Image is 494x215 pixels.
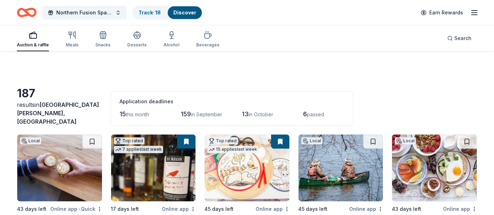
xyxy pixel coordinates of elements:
button: Meals [66,28,78,51]
button: Search [442,31,477,45]
div: Top rated [207,137,238,144]
div: 45 days left [204,205,233,213]
div: 15 applies last week [207,146,258,153]
img: Image for Total Wine [111,135,196,201]
span: 13 [242,110,249,118]
img: Image for Mississippi Market Co-op [392,135,477,201]
div: Desserts [127,42,147,48]
div: 187 [17,86,102,100]
div: Online app Quick [50,204,102,213]
a: Discover [173,9,196,15]
div: Local [20,137,41,144]
button: Beverages [196,28,219,51]
span: 159 [181,110,191,118]
div: 7 applies last week [114,146,163,153]
div: Online app [443,204,477,213]
img: Image for Oriental Trading [205,135,289,201]
div: Local [301,137,322,144]
img: Image for Quixotic Coffee [17,135,102,201]
div: Online app [256,204,290,213]
a: Home [17,4,37,21]
div: Local [395,137,416,144]
span: this month [126,111,149,117]
div: 17 days left [111,205,139,213]
span: passed [307,111,324,117]
span: in October [249,111,273,117]
div: Online app [162,204,196,213]
div: Application deadlines [120,97,345,106]
button: Alcohol [163,28,179,51]
img: Image for Three Rivers Park District [299,135,383,201]
div: Meals [66,42,78,48]
button: Track· 18Discover [132,6,203,20]
span: Search [454,34,471,43]
div: Alcohol [163,42,179,48]
div: Snacks [95,42,110,48]
button: Snacks [95,28,110,51]
div: Auction & raffle [17,42,49,48]
button: Desserts [127,28,147,51]
span: in September [191,111,222,117]
button: Northern Fusion Spaghetti Fundraiser [42,6,127,20]
a: Track· 18 [139,9,161,15]
div: 43 days left [17,205,46,213]
div: 43 days left [392,205,421,213]
div: 45 days left [298,205,327,213]
span: [GEOGRAPHIC_DATA][PERSON_NAME], [GEOGRAPHIC_DATA] [17,101,99,125]
div: results [17,100,102,126]
div: Top rated [114,137,145,144]
div: Beverages [196,42,219,48]
a: Earn Rewards [417,6,467,19]
button: Auction & raffle [17,28,49,51]
span: in [17,101,99,125]
span: • [78,206,80,212]
span: Northern Fusion Spaghetti Fundraiser [56,8,113,17]
div: Online app [349,204,383,213]
span: 6 [303,110,307,118]
span: 15 [120,110,126,118]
